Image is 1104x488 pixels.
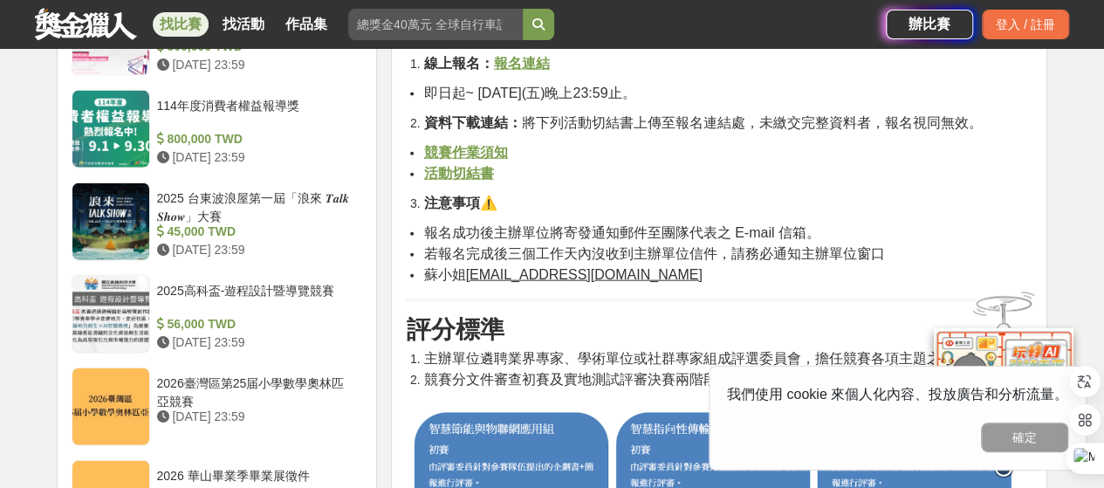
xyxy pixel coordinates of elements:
strong: 評分標準 [406,316,504,343]
a: 2025 台東波浪屋第一屆「浪來 𝑻𝒂𝒍𝒌 𝑺𝒉𝒐𝒘」大賽 45,000 TWD [DATE] 23:59 [72,182,363,261]
span: 主辦單位遴聘業界專家、學術單位或社群專家組成評選委員會，擔任競賽各項主題之評審委員。 [423,351,1010,366]
div: 2025 台東波浪屋第一屆「浪來 𝑻𝒂𝒍𝒌 𝑺𝒉𝒐𝒘」大賽 [157,189,356,223]
img: d2146d9a-e6f6-4337-9592-8cefde37ba6b.png [934,328,1073,444]
div: 登入 / 註冊 [982,10,1069,39]
span: 蘇小姐 [423,267,702,282]
div: 45,000 TWD [157,223,356,241]
div: 800,000 TWD [157,130,356,148]
a: 活動切結書 [423,167,493,181]
button: 確定 [981,423,1068,452]
span: 將下列活動切結書上傳至報名連結處，未繳交完整資料者，報名視同無效。 [423,115,982,130]
strong: 資料下載連結： [423,115,521,130]
div: [DATE] 23:59 [157,333,356,352]
u: [EMAIL_ADDRESS][DOMAIN_NAME] [465,267,702,282]
strong: 線上報名： [423,56,493,71]
input: 總獎金40萬元 全球自行車設計比賽 [348,9,523,40]
span: 若報名完成後三個工作天內沒收到主辦單位信件，請務必通知主辦單位窗口 [423,246,884,261]
span: 我們使用 cookie 來個人化內容、投放廣告和分析流量。 [727,387,1068,402]
a: 報名連結 [493,57,549,71]
u: 報名連結 [493,56,549,71]
u: 活動切結書 [423,166,493,181]
a: 找比賽 [153,12,209,37]
a: 競賽作業須知 [423,146,507,160]
div: [DATE] 23:59 [157,241,356,259]
span: 即日起~ [DATE](五)晚上23:59止。 [423,86,635,100]
a: 作品集 [278,12,334,37]
u: 競賽作業須知 [423,145,507,160]
div: 2026臺灣區第25届小學數學奧林匹亞競賽 [157,375,356,408]
a: 辦比賽 [886,10,973,39]
div: 114年度消費者權益報導獎 [157,97,356,130]
a: 2026臺灣區第25届小學數學奧林匹亞競賽 [DATE] 23:59 [72,368,363,446]
span: 競賽分文件審查初賽及實地測試評審決賽兩階段進行，其評分原則如下： [423,372,870,387]
div: 56,000 TWD [157,315,356,333]
div: [DATE] 23:59 [157,56,356,74]
div: [DATE] 23:59 [157,408,356,426]
a: 2025高科盃-遊程設計暨導覽競賽 56,000 TWD [DATE] 23:59 [72,275,363,354]
div: 2025高科盃-遊程設計暨導覽競賽 [157,282,356,315]
span: 報名成功後主辦單位將寄發通知郵件至團隊代表之 E-mail 信箱。 [423,225,819,240]
a: 找活動 [216,12,271,37]
div: [DATE] 23:59 [157,148,356,167]
strong: 注意事項⚠️ [423,196,497,210]
a: 114年度消費者權益報導獎 800,000 TWD [DATE] 23:59 [72,90,363,168]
